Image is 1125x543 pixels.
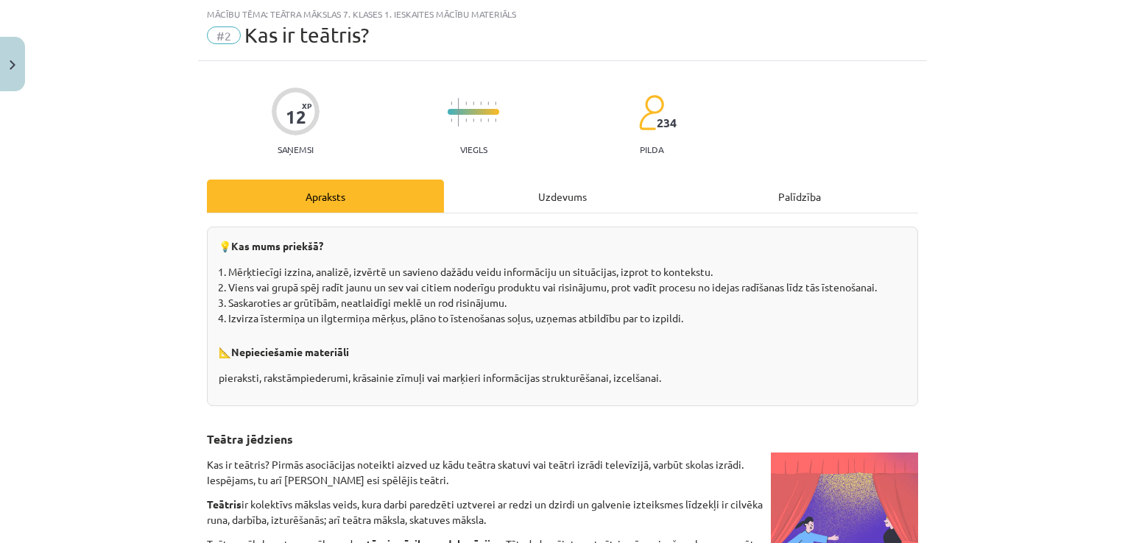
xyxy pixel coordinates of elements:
p: 💡 [219,238,906,255]
img: icon-short-line-57e1e144782c952c97e751825c79c345078a6d821885a25fce030b3d8c18986b.svg [473,102,474,105]
img: icon-close-lesson-0947bae3869378f0d4975bcd49f059093ad1ed9edebbc8119c70593378902aed.svg [10,60,15,70]
img: icon-short-line-57e1e144782c952c97e751825c79c345078a6d821885a25fce030b3d8c18986b.svg [487,102,489,105]
div: Uzdevums [444,180,681,213]
div: Apraksts [207,180,444,213]
img: icon-short-line-57e1e144782c952c97e751825c79c345078a6d821885a25fce030b3d8c18986b.svg [480,118,482,122]
p: ir kolektīvs mākslas veids, kura darbi paredzēti uztverei ar redzi un dzirdi un galvenie izteiksm... [207,497,918,528]
img: icon-long-line-d9ea69661e0d244f92f715978eff75569469978d946b2353a9bb055b3ed8787d.svg [458,98,459,127]
img: icon-short-line-57e1e144782c952c97e751825c79c345078a6d821885a25fce030b3d8c18986b.svg [473,118,474,122]
span: Kas ir teātris? [244,23,369,47]
p: pieraksti, rakstāmpiederumi, krāsainie zīmuļi vai marķieri informācijas strukturēšanai, izcelšanai. [219,370,906,386]
span: #2 [207,26,241,44]
img: icon-short-line-57e1e144782c952c97e751825c79c345078a6d821885a25fce030b3d8c18986b.svg [451,102,452,105]
p: 📐 [219,333,906,361]
li: Saskaroties ar grūtībām, neatlaidīgi meklē un rod risinājumu. [228,295,906,310]
li: Izvirza īstermiņa un ilgtermiņa mērķus, plāno to īstenošanas soļus, uzņemas atbildību par to izpi... [228,310,906,326]
img: students-c634bb4e5e11cddfef0936a35e636f08e4e9abd3cc4e673bd6f9a4125e45ecb1.svg [638,94,664,131]
li: Mērķtiecīgi izzina, analizē, izvērtē un savieno dažādu veidu informāciju un situācijas, izprot to... [228,264,906,280]
img: icon-short-line-57e1e144782c952c97e751825c79c345078a6d821885a25fce030b3d8c18986b.svg [495,102,496,105]
img: icon-short-line-57e1e144782c952c97e751825c79c345078a6d821885a25fce030b3d8c18986b.svg [480,102,482,105]
b: Teātra jēdziens [207,431,293,447]
img: icon-short-line-57e1e144782c952c97e751825c79c345078a6d821885a25fce030b3d8c18986b.svg [465,102,467,105]
p: Viegls [460,144,487,155]
span: XP [302,102,311,110]
strong: Teātris [207,497,241,511]
strong: Kas mums priekšā? [231,239,323,252]
img: icon-short-line-57e1e144782c952c97e751825c79c345078a6d821885a25fce030b3d8c18986b.svg [487,118,489,122]
p: pilda [640,144,663,155]
img: icon-short-line-57e1e144782c952c97e751825c79c345078a6d821885a25fce030b3d8c18986b.svg [451,118,452,122]
span: 234 [657,116,677,129]
p: Kas ir teātris? Pirmās asociācijas noteikti aizved uz kādu teātra skatuvi vai teātri izrādi telev... [207,457,918,488]
strong: Nepieciešamie materiāli [231,345,349,358]
div: Palīdzība [681,180,918,213]
img: icon-short-line-57e1e144782c952c97e751825c79c345078a6d821885a25fce030b3d8c18986b.svg [495,118,496,122]
div: Mācību tēma: Teātra mākslas 7. klases 1. ieskaites mācību materiāls [207,9,918,19]
img: icon-short-line-57e1e144782c952c97e751825c79c345078a6d821885a25fce030b3d8c18986b.svg [465,118,467,122]
div: 12 [286,107,306,127]
p: Saņemsi [272,144,320,155]
li: Viens vai grupā spēj radīt jaunu un sev vai citiem noderīgu produktu vai risinājumu, prot vadīt p... [228,280,906,295]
